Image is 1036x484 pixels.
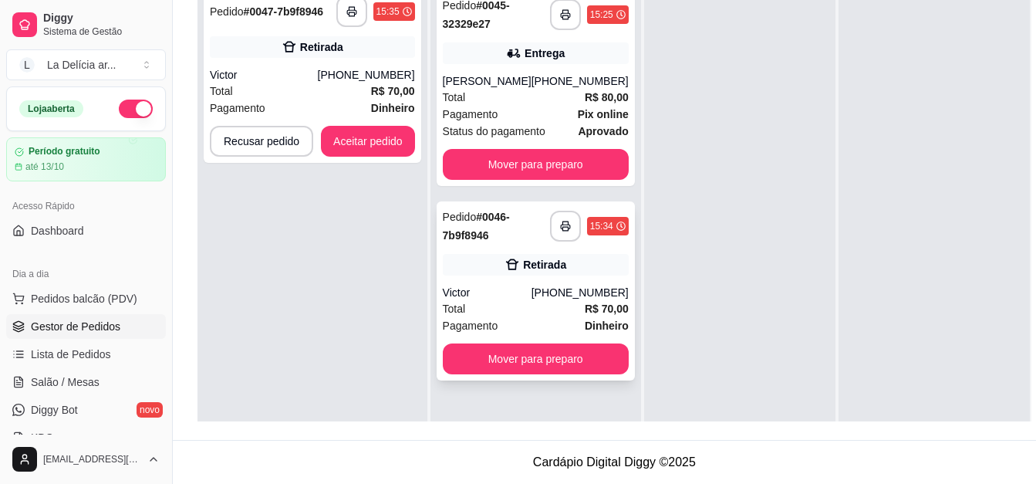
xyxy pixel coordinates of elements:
[43,453,141,465] span: [EMAIL_ADDRESS][DOMAIN_NAME]
[578,108,629,120] strong: Pix online
[585,320,629,332] strong: Dinheiro
[590,8,613,21] div: 15:25
[119,100,153,118] button: Alterar Status
[31,430,53,445] span: KDS
[6,342,166,367] a: Lista de Pedidos
[31,223,84,239] span: Dashboard
[43,12,160,25] span: Diggy
[43,25,160,38] span: Sistema de Gestão
[443,211,477,223] span: Pedido
[31,374,100,390] span: Salão / Mesas
[47,57,116,73] div: La Delícia ar ...
[6,218,166,243] a: Dashboard
[6,441,166,478] button: [EMAIL_ADDRESS][DOMAIN_NAME]
[585,91,629,103] strong: R$ 80,00
[585,303,629,315] strong: R$ 70,00
[6,49,166,80] button: Select a team
[443,149,629,180] button: Mover para preparo
[210,126,313,157] button: Recusar pedido
[6,194,166,218] div: Acesso Rápido
[29,146,100,157] article: Período gratuito
[6,425,166,450] a: KDS
[443,344,629,374] button: Mover para preparo
[19,57,35,73] span: L
[371,85,415,97] strong: R$ 70,00
[6,370,166,394] a: Salão / Mesas
[210,100,265,117] span: Pagamento
[525,46,565,61] div: Entrega
[31,347,111,362] span: Lista de Pedidos
[6,314,166,339] a: Gestor de Pedidos
[6,262,166,286] div: Dia a dia
[371,102,415,114] strong: Dinheiro
[443,285,531,300] div: Victor
[443,300,466,317] span: Total
[443,73,531,89] div: [PERSON_NAME]
[6,286,166,311] button: Pedidos balcão (PDV)
[31,319,120,334] span: Gestor de Pedidos
[6,6,166,43] a: DiggySistema de Gestão
[531,285,629,300] div: [PHONE_NUMBER]
[531,73,629,89] div: [PHONE_NUMBER]
[210,67,318,83] div: Victor
[31,291,137,306] span: Pedidos balcão (PDV)
[25,161,64,173] article: até 13/10
[523,257,566,272] div: Retirada
[443,317,498,334] span: Pagamento
[376,5,400,18] div: 15:35
[443,211,510,242] strong: # 0046-7b9f8946
[443,89,466,106] span: Total
[244,5,324,18] strong: # 0047-7b9f8946
[31,402,78,418] span: Diggy Bot
[318,67,415,83] div: [PHONE_NUMBER]
[19,100,83,117] div: Loja aberta
[210,5,244,18] span: Pedido
[6,137,166,181] a: Período gratuitoaté 13/10
[443,106,498,123] span: Pagamento
[321,126,415,157] button: Aceitar pedido
[590,220,613,232] div: 15:34
[443,123,545,140] span: Status do pagamento
[578,125,628,137] strong: aprovado
[210,83,233,100] span: Total
[6,398,166,422] a: Diggy Botnovo
[300,39,343,55] div: Retirada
